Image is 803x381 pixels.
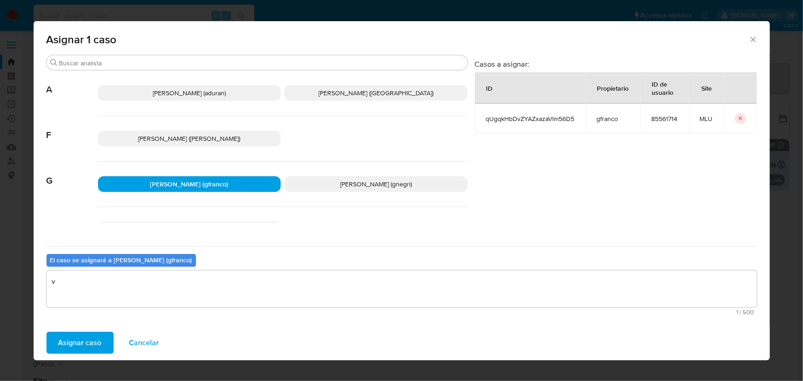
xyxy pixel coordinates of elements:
span: qUgqkHbDvZYAZxazaVlm56D5 [486,115,575,123]
button: icon-button [735,113,746,124]
button: Asignar caso [46,332,114,354]
span: Cancelar [129,333,159,353]
div: assign-modal [34,21,770,360]
button: Cancelar [117,332,171,354]
input: Buscar analista [59,59,464,67]
div: [PERSON_NAME] ([PERSON_NAME]) [98,131,281,146]
span: MLU [700,115,713,123]
span: J [46,207,98,232]
button: Buscar [50,59,58,66]
div: Site [691,77,723,99]
span: [PERSON_NAME] (gnegri) [340,179,412,189]
div: [PERSON_NAME] ([GEOGRAPHIC_DATA]) [284,85,468,101]
div: [PERSON_NAME] (jolarrea) [98,222,281,237]
span: gfranco [597,115,630,123]
span: F [46,116,98,141]
span: G [46,162,98,186]
b: El caso se asignará a [PERSON_NAME] (gfranco) [50,255,192,265]
span: A [46,70,98,95]
button: Cerrar ventana [749,35,757,43]
span: [PERSON_NAME] (gfranco) [150,179,228,189]
span: Máximo 500 caracteres [49,309,754,315]
span: [PERSON_NAME] ([GEOGRAPHIC_DATA]) [318,88,433,98]
div: [PERSON_NAME] (gfranco) [98,176,281,192]
span: 85561714 [652,115,678,123]
div: ID [475,77,504,99]
div: [PERSON_NAME] (aduran) [98,85,281,101]
span: Asignar caso [58,333,102,353]
textarea: v [46,271,757,307]
div: Propietario [586,77,640,99]
h3: Casos a asignar: [475,59,757,69]
span: Asignar 1 caso [46,34,749,45]
span: [PERSON_NAME] (aduran) [153,88,226,98]
span: [PERSON_NAME] ([PERSON_NAME]) [138,134,240,143]
div: [PERSON_NAME] (gnegri) [284,176,468,192]
div: ID de usuario [641,73,688,103]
